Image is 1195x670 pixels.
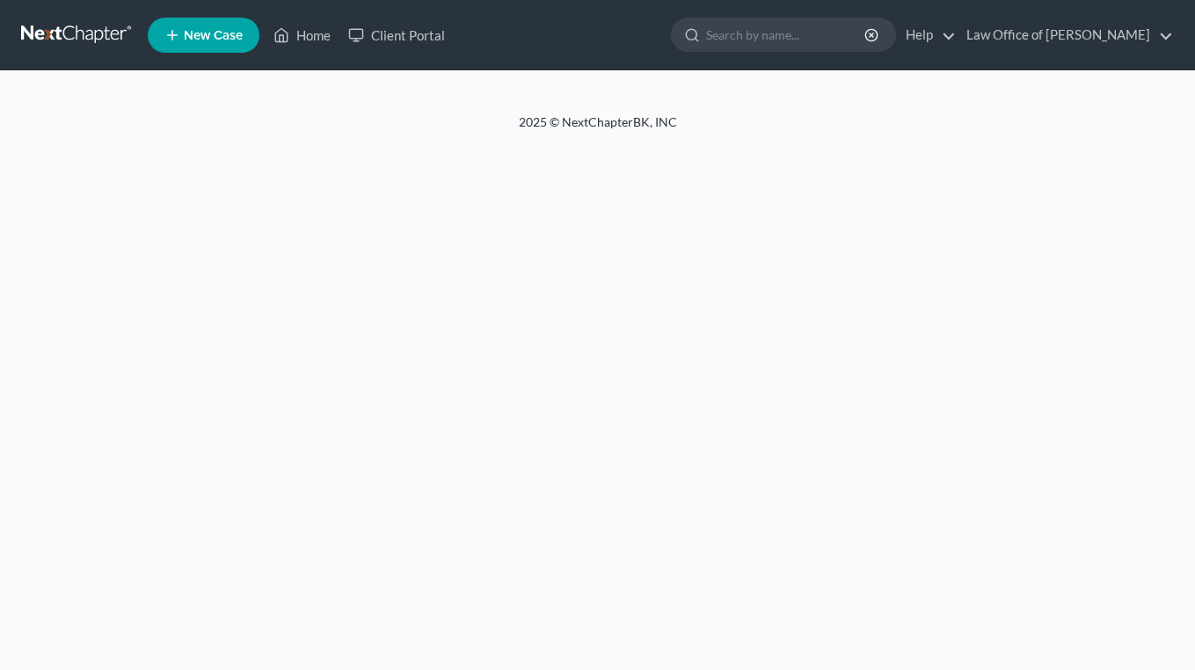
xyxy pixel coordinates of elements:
[97,113,1099,145] div: 2025 © NextChapterBK, INC
[958,19,1173,51] a: Law Office of [PERSON_NAME]
[184,29,243,42] span: New Case
[265,19,339,51] a: Home
[897,19,956,51] a: Help
[706,18,867,51] input: Search by name...
[339,19,454,51] a: Client Portal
